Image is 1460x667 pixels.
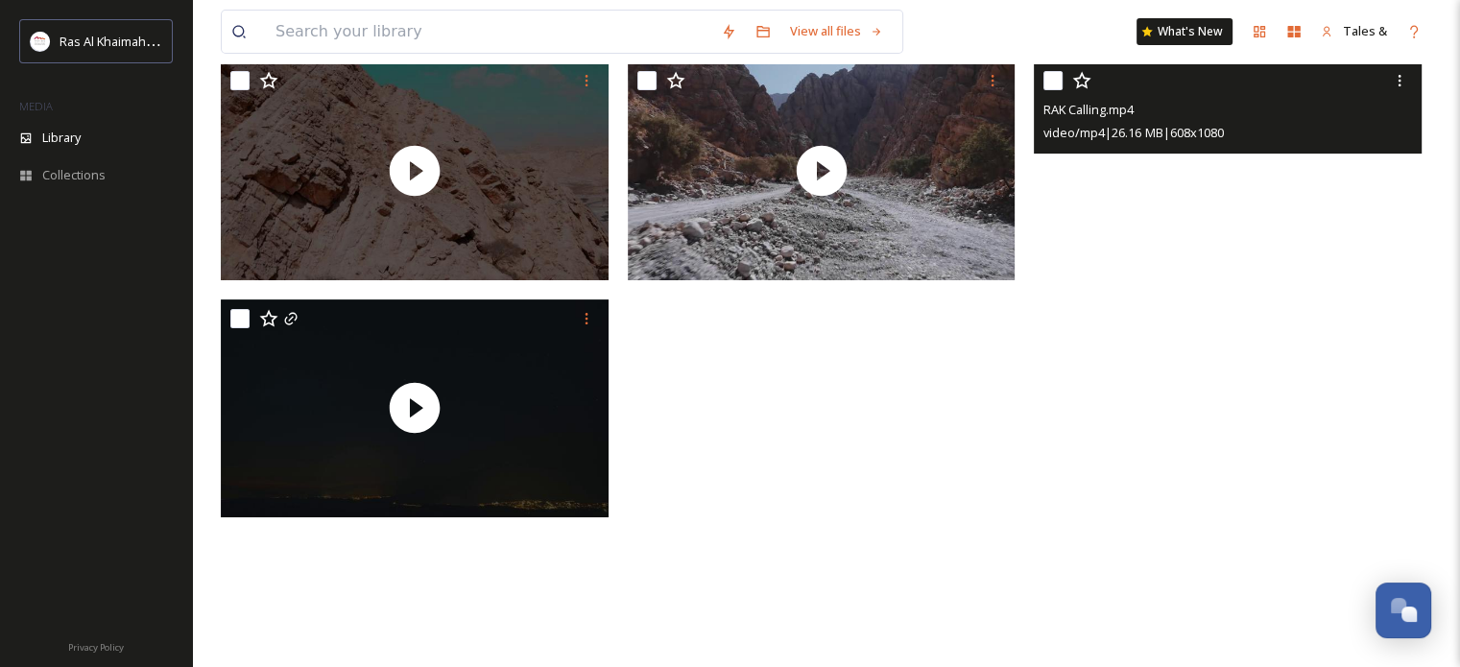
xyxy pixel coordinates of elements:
[19,99,53,113] span: MEDIA
[780,12,893,50] a: View all files
[68,641,124,654] span: Privacy Policy
[1043,101,1134,118] span: RAK Calling.mp4
[1343,22,1387,39] span: Tales &
[628,61,1016,279] img: thumbnail
[266,11,711,53] input: Search your library
[42,166,106,184] span: Collections
[31,32,50,51] img: Logo_RAKTDA_RGB-01.png
[1043,124,1223,141] span: video/mp4 | 26.16 MB | 608 x 1080
[1311,12,1397,50] a: Tales &
[1376,583,1431,638] button: Open Chat
[221,61,609,279] img: thumbnail
[221,299,609,517] img: thumbnail
[42,129,81,147] span: Library
[1137,18,1233,45] a: What's New
[60,32,331,50] span: Ras Al Khaimah Tourism Development Authority
[68,634,124,657] a: Privacy Policy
